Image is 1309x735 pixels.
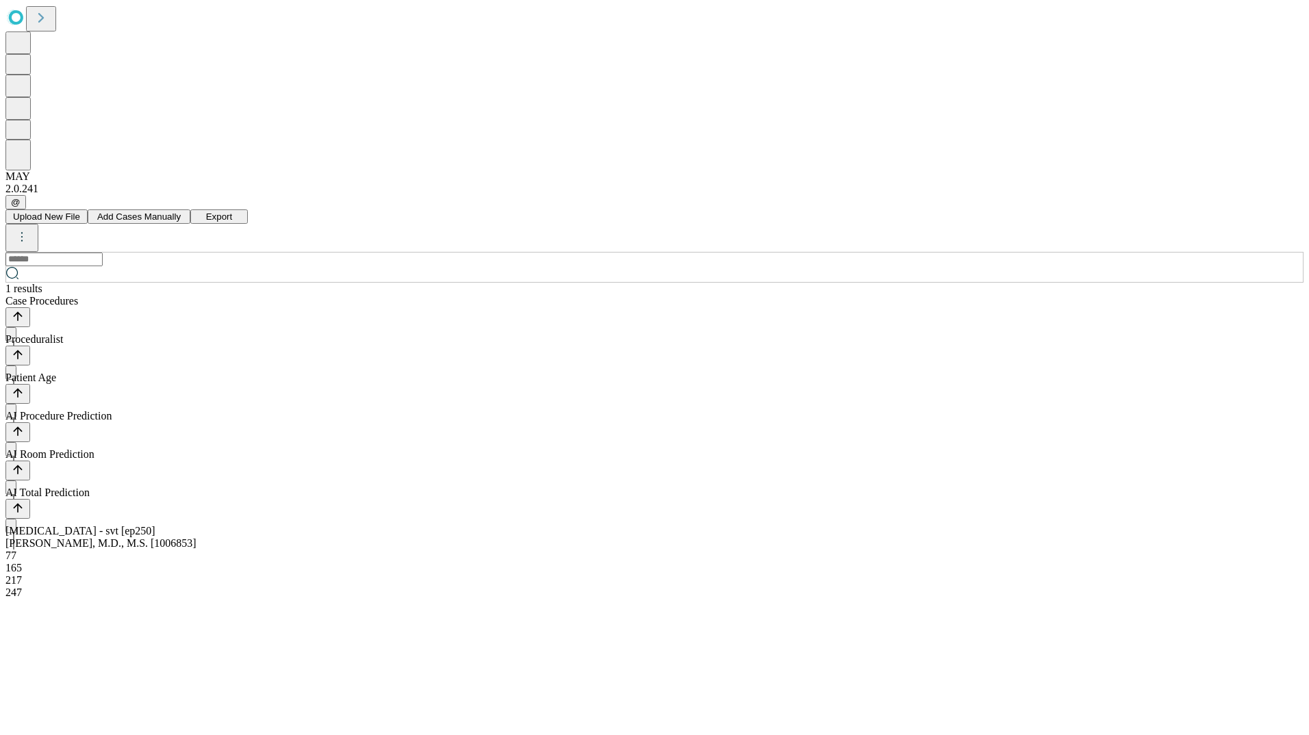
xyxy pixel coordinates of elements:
[5,384,30,404] button: Sort
[5,327,16,341] button: Menu
[5,333,63,345] span: Proceduralist
[13,211,80,222] span: Upload New File
[97,211,181,222] span: Add Cases Manually
[11,197,21,207] span: @
[5,562,22,573] span: 165
[5,209,88,224] button: Upload New File
[88,209,190,224] button: Add Cases Manually
[5,525,1175,537] div: [MEDICAL_DATA] - svt [ep250]
[5,461,30,480] button: Sort
[5,404,16,418] button: Menu
[5,499,30,519] button: Sort
[5,410,112,422] span: Time-out to extubation/pocket closure
[190,210,248,222] a: Export
[5,295,78,307] span: Scheduled procedures
[5,448,94,460] span: Patient in room to patient out of room
[5,550,1175,562] div: 77
[5,487,90,498] span: Includes set-up, patient in-room to patient out-of-room, and clean-up
[5,519,16,533] button: Menu
[5,195,26,209] button: @
[190,209,248,224] button: Export
[5,346,30,365] button: Sort
[5,422,30,442] button: Sort
[5,442,16,456] button: Menu
[5,283,42,294] span: 1 results
[5,183,1304,195] div: 2.0.241
[5,586,22,598] span: 247
[5,170,1304,183] div: MAY
[206,211,233,222] span: Export
[5,480,16,495] button: Menu
[5,537,1175,550] div: [PERSON_NAME], M.D., M.S. [1006853]
[5,224,38,252] button: kebab-menu
[5,372,56,383] span: Patient Age
[5,307,30,327] button: Sort
[5,574,22,586] span: 217
[5,365,16,380] button: Menu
